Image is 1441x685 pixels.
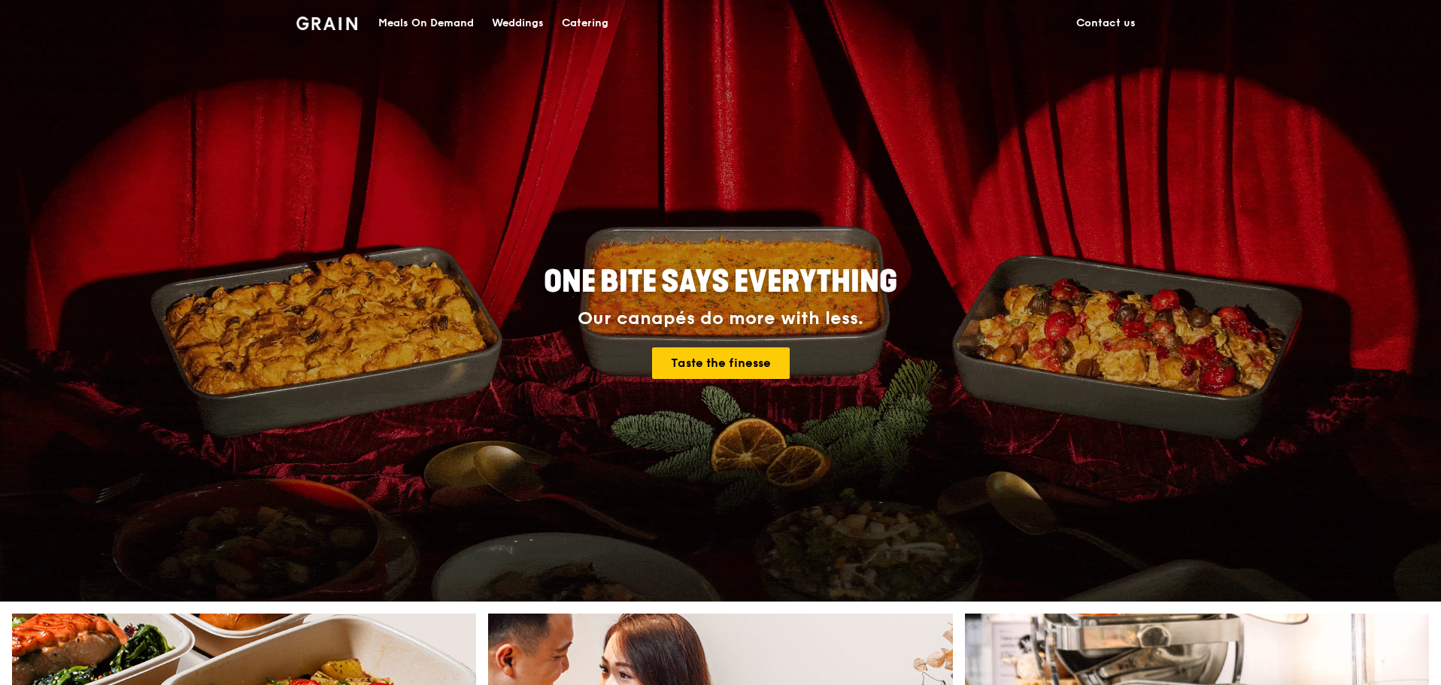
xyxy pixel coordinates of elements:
a: Taste the finesse [652,347,790,379]
a: Weddings [483,1,553,46]
div: Weddings [492,1,544,46]
div: Our canapés do more with less. [450,308,991,329]
a: Contact us [1067,1,1145,46]
img: Grain [296,17,357,30]
div: Catering [562,1,608,46]
div: Meals On Demand [378,1,474,46]
a: Catering [553,1,617,46]
span: ONE BITE SAYS EVERYTHING [544,264,897,300]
